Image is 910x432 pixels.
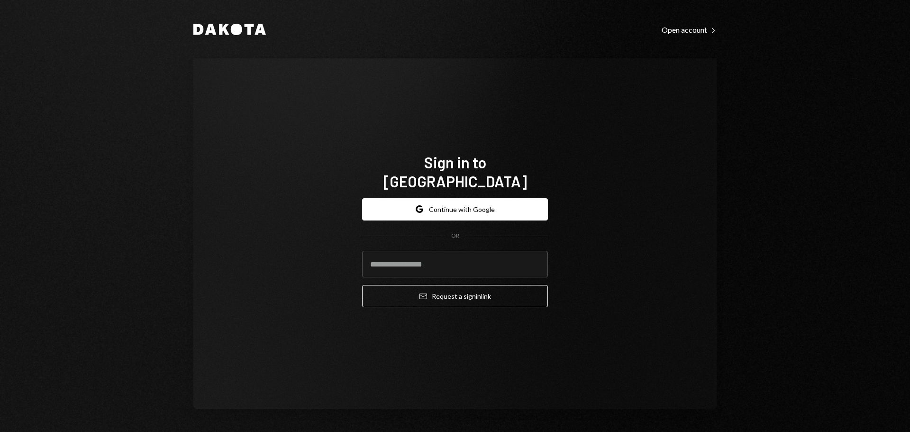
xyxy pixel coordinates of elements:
a: Open account [662,24,717,35]
button: Request a signinlink [362,285,548,307]
div: Open account [662,25,717,35]
div: OR [451,232,459,240]
button: Continue with Google [362,198,548,221]
h1: Sign in to [GEOGRAPHIC_DATA] [362,153,548,191]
